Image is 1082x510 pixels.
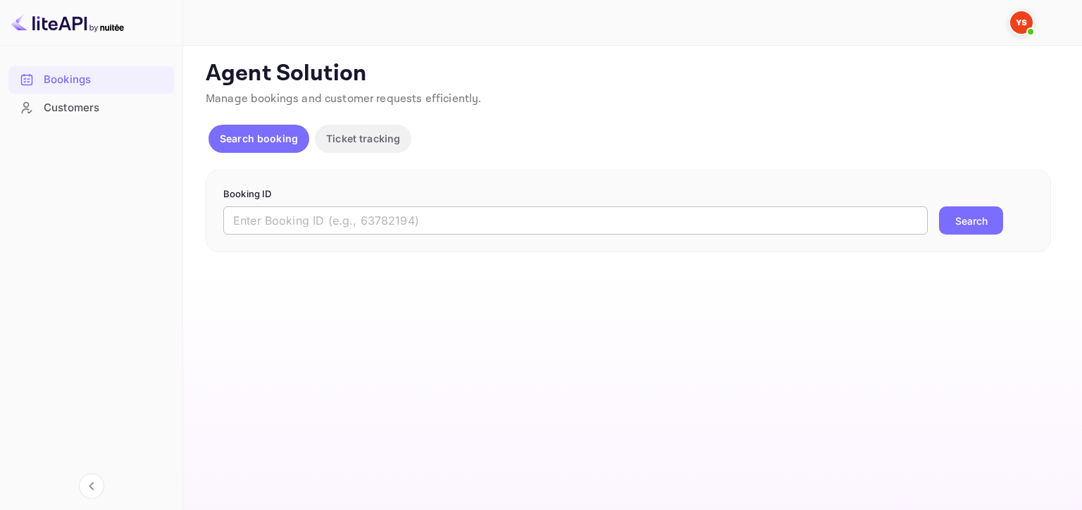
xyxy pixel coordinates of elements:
a: Customers [8,94,174,120]
p: Booking ID [223,187,1033,201]
button: Search [939,206,1003,235]
img: LiteAPI logo [11,11,124,34]
img: Yandex Support [1010,11,1033,34]
p: Ticket tracking [326,131,400,146]
input: Enter Booking ID (e.g., 63782194) [223,206,928,235]
div: Customers [8,94,174,122]
span: Manage bookings and customer requests efficiently. [206,92,482,106]
div: Bookings [8,66,174,94]
a: Bookings [8,66,174,92]
div: Customers [44,100,167,116]
p: Search booking [220,131,298,146]
button: Collapse navigation [79,473,104,499]
div: Bookings [44,72,167,88]
p: Agent Solution [206,60,1057,88]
